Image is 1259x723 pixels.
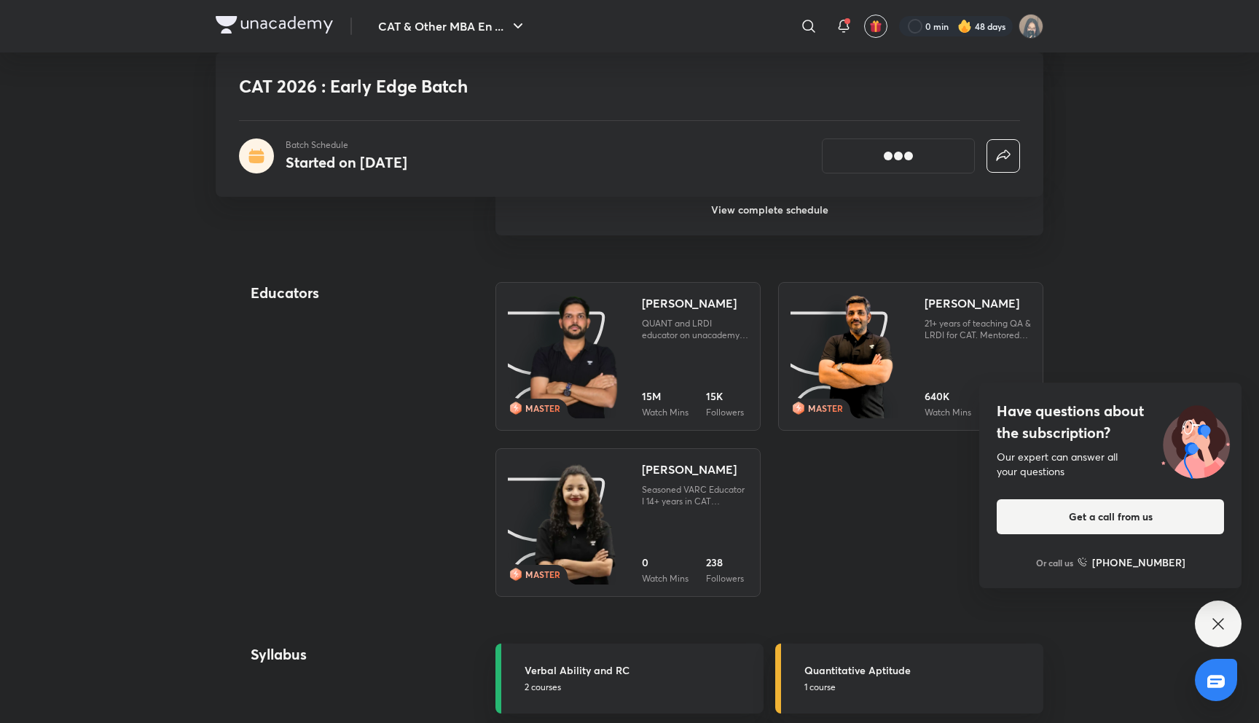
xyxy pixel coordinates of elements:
img: streak [957,19,972,34]
img: Company Logo [216,16,333,34]
div: 238 [706,555,744,570]
a: [PHONE_NUMBER] [1078,555,1185,570]
span: MASTER [525,568,560,580]
span: MASTER [808,402,843,414]
div: Followers [706,407,744,418]
div: 21+ years of teaching QA & LRDI for CAT. Mentored 50000+ students. A 100%[PERSON_NAME] in QA as w... [925,318,1031,341]
h5: Verbal Ability and RC [525,663,755,678]
a: iconeducatorMASTER[PERSON_NAME]21+ years of teaching QA & LRDI for CAT. Mentored 50000+ students.... [778,282,1043,431]
img: Jarul Jangid [1019,14,1043,39]
div: [PERSON_NAME] [925,294,1019,312]
img: educator [528,294,619,421]
span: MASTER [525,402,560,414]
div: Watch Mins [925,407,971,418]
h4: Syllabus [251,644,448,665]
img: ttu_illustration_new.svg [1150,400,1242,479]
img: educator [817,294,894,421]
p: 1 course [804,681,1035,694]
img: icon [508,461,616,585]
div: 15K [706,389,744,404]
img: icon [791,294,899,418]
h5: Quantitative Aptitude [804,663,1035,678]
p: Or call us [1036,556,1073,569]
div: Watch Mins [642,407,689,418]
h4: Have questions about the subscription? [997,400,1224,444]
div: QUANT and LRDI educator on unacademy since [DATE] .Mentoring MBA aspirants for their dream B scho... [642,318,748,341]
p: Batch Schedule [286,138,407,152]
div: 0 [642,555,689,570]
button: CAT & Other MBA En ... [369,12,536,41]
a: iconeducatorMASTER[PERSON_NAME]QUANT and LRDI educator on unacademy since [DATE] .Mentoring MBA a... [495,282,761,431]
a: Quantitative Aptitude1 course [775,644,1043,714]
a: Company Logo [216,16,333,37]
h4: Started on [DATE] [286,152,407,172]
h6: [PHONE_NUMBER] [1092,555,1185,570]
div: Followers [706,573,744,585]
img: avatar [869,20,882,33]
h1: CAT 2026 : Early Edge Batch [239,76,809,97]
div: 15M [642,389,689,404]
a: iconeducatorMASTER[PERSON_NAME]Seasoned VARC Educator I 14+ years in CAT Mentorship I Mentored ov... [495,448,761,597]
img: educator [530,461,617,587]
div: Watch Mins [642,573,689,585]
button: Get a call from us [997,499,1224,534]
div: [PERSON_NAME] [642,461,737,478]
img: icon [508,294,616,418]
h4: Educators [251,282,449,304]
div: [PERSON_NAME] [642,294,737,312]
div: 640K [925,389,971,404]
button: avatar [864,15,887,38]
button: [object Object] [822,138,975,173]
p: 2 courses [525,681,755,694]
div: Seasoned VARC Educator I 14+ years in CAT Mentorship I Mentored over 50K students to success I Ex... [642,484,748,507]
h6: View complete schedule [495,184,1043,235]
div: Our expert can answer all your questions [997,450,1224,479]
a: Verbal Ability and RC2 courses [495,644,764,714]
